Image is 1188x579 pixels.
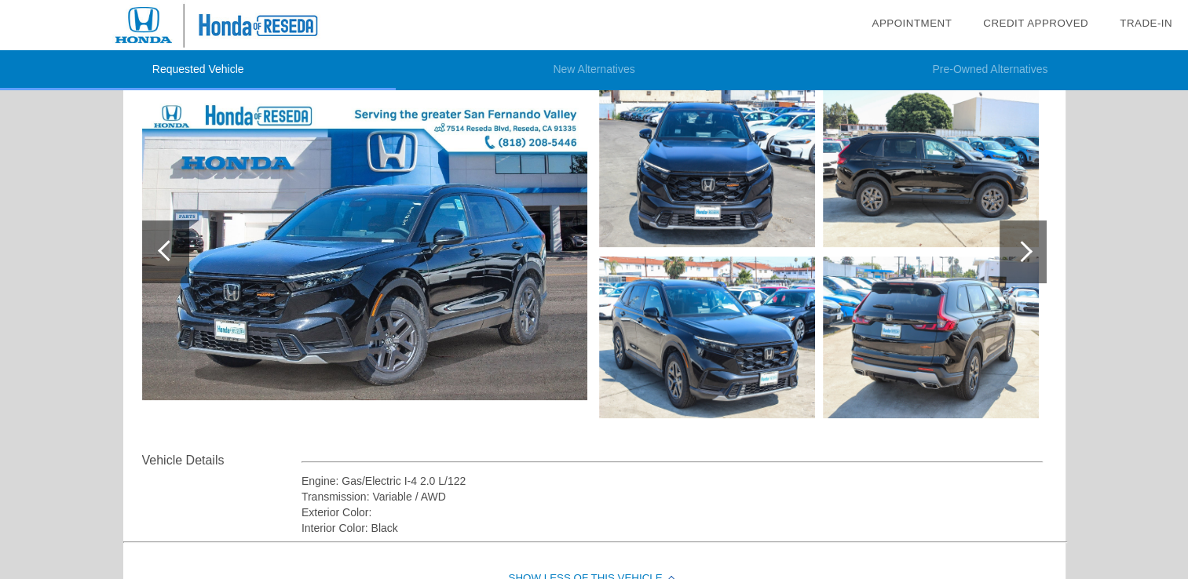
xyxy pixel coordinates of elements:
div: Exterior Color: [302,504,1044,520]
div: Vehicle Details [142,451,302,470]
img: 5.jpg [823,257,1039,418]
div: Engine: Gas/Electric I-4 2.0 L/122 [302,473,1044,489]
img: 4.jpg [823,86,1039,247]
a: Trade-In [1120,17,1172,29]
div: Interior Color: Black [302,520,1044,536]
li: New Alternatives [396,50,791,90]
img: 1.jpg [142,104,587,400]
li: Pre-Owned Alternatives [792,50,1188,90]
a: Appointment [872,17,952,29]
img: 2.jpg [599,86,815,247]
div: Transmission: Variable / AWD [302,489,1044,504]
img: 3.jpg [599,257,815,418]
a: Credit Approved [983,17,1088,29]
